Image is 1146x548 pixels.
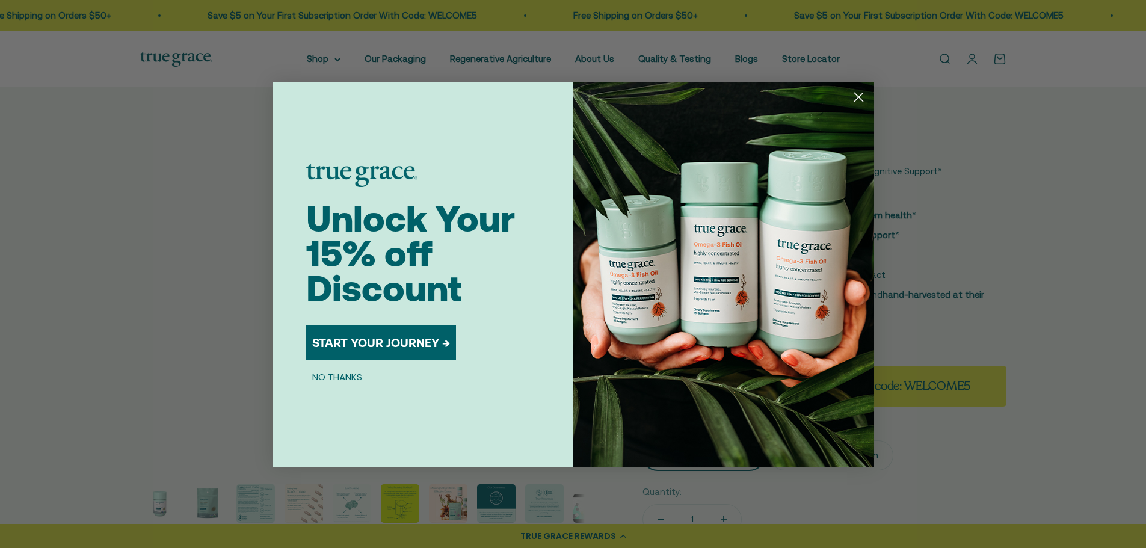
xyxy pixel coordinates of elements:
button: START YOUR JOURNEY → [306,325,456,360]
img: 098727d5-50f8-4f9b-9554-844bb8da1403.jpeg [573,82,874,467]
button: NO THANKS [306,370,368,384]
span: Unlock Your 15% off Discount [306,198,515,309]
button: Close dialog [848,87,869,108]
img: logo placeholder [306,164,417,187]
